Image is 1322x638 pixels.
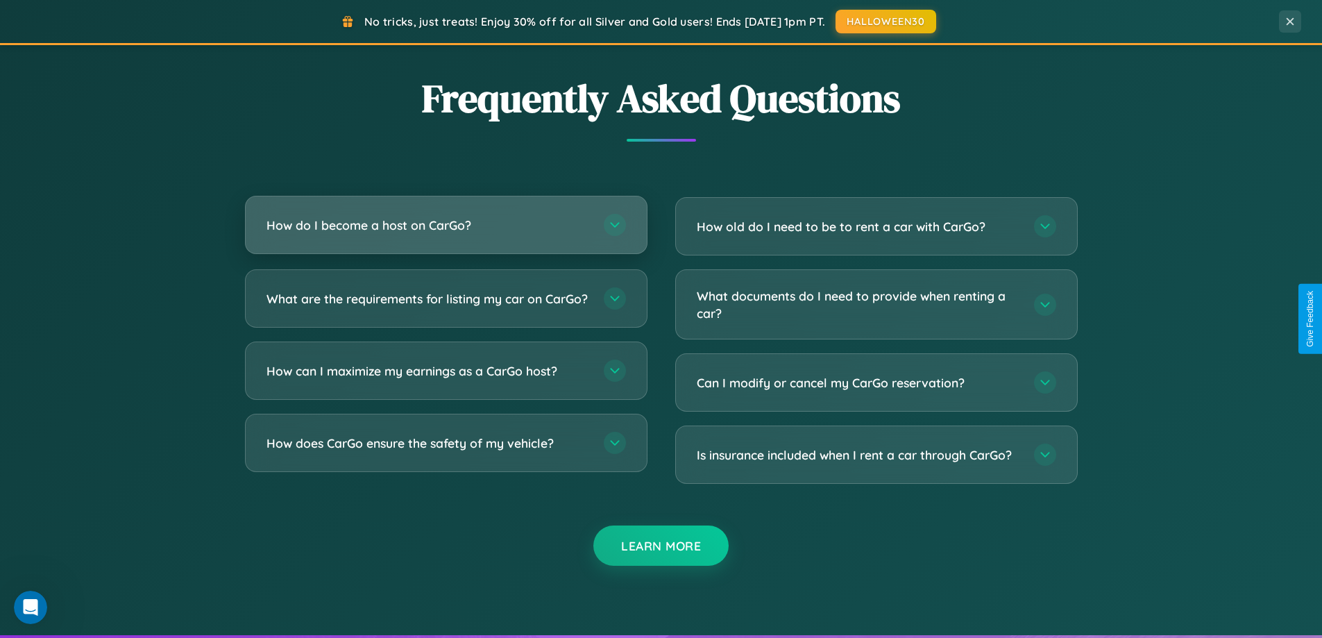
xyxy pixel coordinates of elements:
h2: Frequently Asked Questions [245,72,1078,125]
button: HALLOWEEN30 [836,10,936,33]
span: No tricks, just treats! Enjoy 30% off for all Silver and Gold users! Ends [DATE] 1pm PT. [364,15,825,28]
button: Learn More [593,526,729,566]
h3: Is insurance included when I rent a car through CarGo? [697,446,1020,464]
h3: Can I modify or cancel my CarGo reservation? [697,374,1020,392]
h3: What documents do I need to provide when renting a car? [697,287,1020,321]
h3: What are the requirements for listing my car on CarGo? [266,290,590,308]
iframe: Intercom live chat [14,591,47,624]
h3: How does CarGo ensure the safety of my vehicle? [266,435,590,452]
div: Give Feedback [1305,291,1315,347]
h3: How can I maximize my earnings as a CarGo host? [266,362,590,380]
h3: How old do I need to be to rent a car with CarGo? [697,218,1020,235]
h3: How do I become a host on CarGo? [266,217,590,234]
